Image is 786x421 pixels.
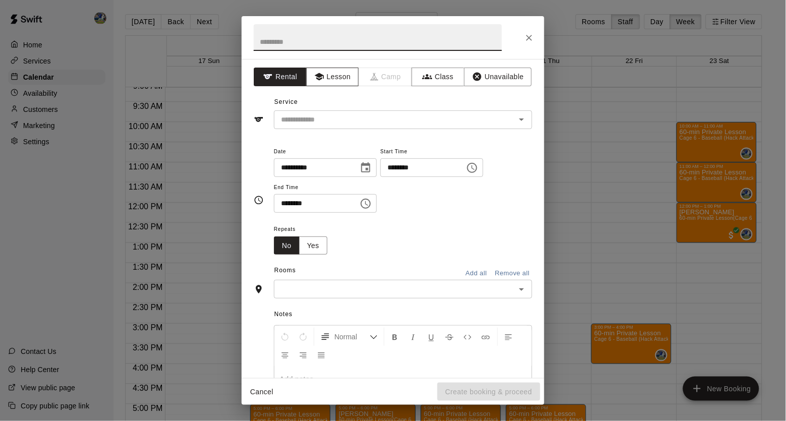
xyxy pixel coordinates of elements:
span: Date [274,145,377,159]
button: Choose time, selected time is 2:00 PM [356,194,376,214]
span: Camps can only be created in the Services page [359,68,412,86]
span: Start Time [380,145,483,159]
span: Rooms [274,267,296,274]
div: outlined button group [274,236,327,255]
button: Left Align [500,328,517,346]
button: Add all [460,266,492,281]
span: Normal [334,332,370,342]
button: Insert Code [459,328,476,346]
button: Formatting Options [316,328,382,346]
span: End Time [274,181,377,195]
button: Lesson [306,68,359,86]
button: Undo [276,328,294,346]
span: Repeats [274,223,335,236]
button: Right Align [295,346,312,364]
button: Choose time, selected time is 1:00 PM [462,158,482,178]
svg: Timing [254,195,264,205]
button: Format Italics [405,328,422,346]
button: Rental [254,68,307,86]
button: Format Underline [423,328,440,346]
svg: Service [254,114,264,125]
span: Notes [274,307,532,323]
button: Open [515,112,529,127]
button: Insert Link [477,328,494,346]
button: No [274,236,300,255]
button: Cancel [246,383,278,401]
button: Close [520,29,538,47]
button: Center Align [276,346,294,364]
button: Format Strikethrough [441,328,458,346]
button: Unavailable [464,68,532,86]
button: Choose date, selected date is Aug 23, 2025 [356,158,376,178]
button: Yes [299,236,327,255]
button: Format Bold [386,328,404,346]
button: Redo [295,328,312,346]
svg: Rooms [254,284,264,294]
span: Service [274,98,298,105]
button: Open [515,282,529,296]
button: Class [412,68,465,86]
button: Justify Align [313,346,330,364]
button: Remove all [492,266,532,281]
